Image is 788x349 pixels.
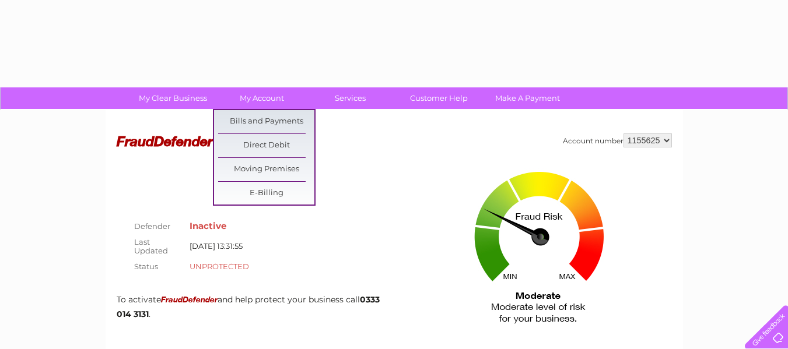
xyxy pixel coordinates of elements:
div: Account number [563,133,672,147]
td: [DATE] 13:31:55 [187,234,252,259]
td: UNPROTECTED [187,259,252,274]
p: To activate and help protect your business call . [117,293,394,320]
th: Defender [128,218,187,234]
a: My Clear Business [125,87,221,109]
a: Moving Premises [218,158,314,181]
a: Make A Payment [479,87,576,109]
a: Services [302,87,398,109]
a: E-Billing [218,182,314,205]
th: Status [128,259,187,274]
th: Last Updated [128,234,187,259]
b: 0333 014 3131 [117,294,380,319]
span: FraudDefender [117,136,213,149]
a: Direct Debit [218,134,314,157]
span: FraudDefender [161,297,218,304]
a: Bills and Payments [218,110,314,133]
td: Inactive [187,218,252,234]
a: My Account [213,87,310,109]
a: Customer Help [391,87,487,109]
